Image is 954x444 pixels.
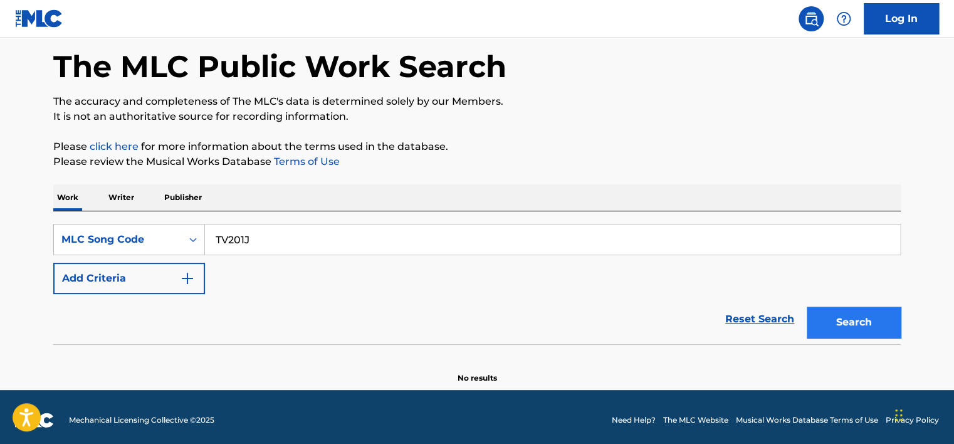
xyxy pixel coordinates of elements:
form: Search Form [53,224,901,344]
p: Writer [105,184,138,211]
button: Add Criteria [53,263,205,294]
a: Public Search [799,6,824,31]
p: The accuracy and completeness of The MLC's data is determined solely by our Members. [53,94,901,109]
a: Privacy Policy [886,415,939,426]
iframe: Chat Widget [891,384,954,444]
img: MLC Logo [15,9,63,28]
h1: The MLC Public Work Search [53,48,506,85]
a: Log In [864,3,939,34]
p: Please for more information about the terms used in the database. [53,139,901,154]
p: Publisher [160,184,206,211]
a: Need Help? [612,415,656,426]
div: MLC Song Code [61,232,174,247]
a: The MLC Website [663,415,728,426]
div: চ্যাট উইজেট [891,384,954,444]
p: It is not an authoritative source for recording information. [53,109,901,124]
img: help [836,11,851,26]
a: Terms of Use [271,156,340,167]
p: No results [458,357,497,384]
a: Reset Search [719,305,800,333]
span: Mechanical Licensing Collective © 2025 [69,415,214,426]
a: Musical Works Database Terms of Use [736,415,878,426]
div: টেনে আনুন [895,396,903,434]
a: click here [90,140,139,152]
div: Help [831,6,856,31]
img: 9d2ae6d4665cec9f34b9.svg [180,271,195,286]
button: Search [807,307,901,338]
p: Work [53,184,82,211]
p: Please review the Musical Works Database [53,154,901,169]
img: search [804,11,819,26]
